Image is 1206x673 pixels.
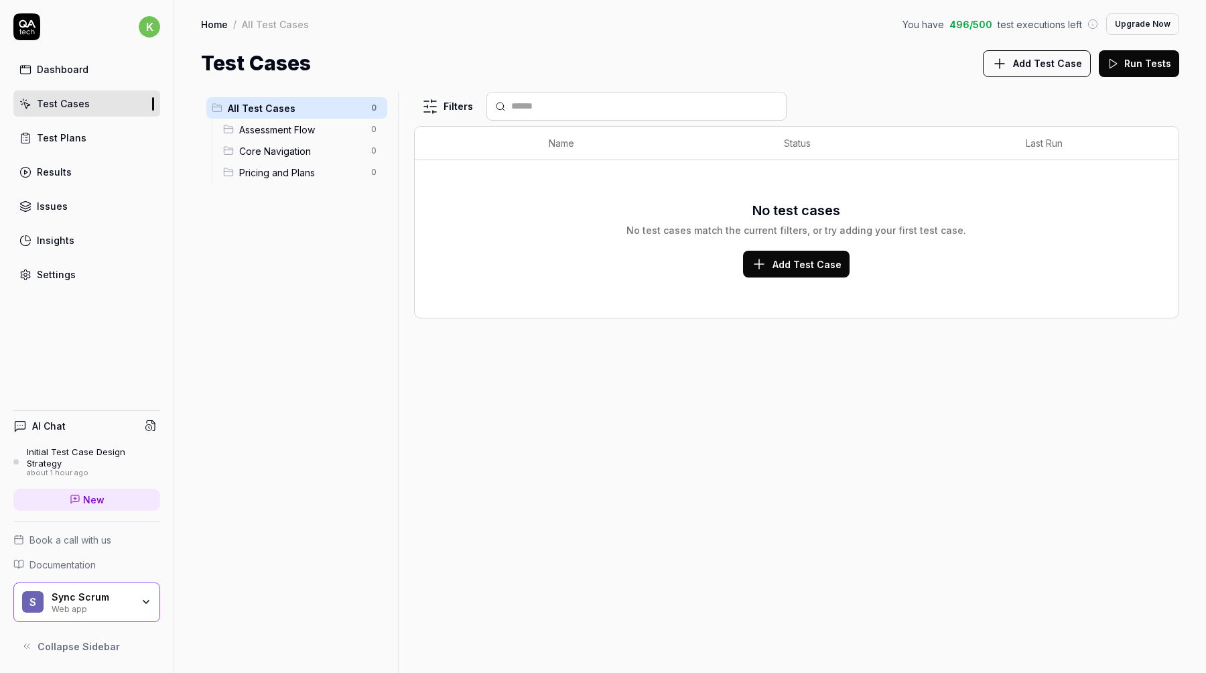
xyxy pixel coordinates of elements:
[201,17,228,31] a: Home
[13,56,160,82] a: Dashboard
[22,591,44,613] span: S
[37,165,72,179] div: Results
[773,257,842,271] span: Add Test Case
[239,123,363,137] span: Assessment Flow
[32,419,66,433] h4: AI Chat
[13,193,160,219] a: Issues
[218,140,387,162] div: Drag to reorderCore Navigation0
[1106,13,1179,35] button: Upgrade Now
[37,97,90,111] div: Test Cases
[13,227,160,253] a: Insights
[239,144,363,158] span: Core Navigation
[233,17,237,31] div: /
[228,101,363,115] span: All Test Cases
[752,200,840,221] h3: No test cases
[37,131,86,145] div: Test Plans
[37,199,68,213] div: Issues
[414,93,481,120] button: Filters
[37,62,88,76] div: Dashboard
[743,251,850,278] button: Add Test Case
[37,233,74,247] div: Insights
[218,162,387,183] div: Drag to reorderPricing and Plans0
[366,164,382,180] span: 0
[13,633,160,660] button: Collapse Sidebar
[139,13,160,40] button: k
[998,17,1082,32] span: test executions left
[27,446,160,469] div: Initial Test Case Design Strategy
[29,558,96,572] span: Documentation
[239,166,363,180] span: Pricing and Plans
[366,121,382,137] span: 0
[1099,50,1179,77] button: Run Tests
[13,489,160,511] a: New
[902,17,944,32] span: You have
[52,591,132,603] div: Sync Scrum
[13,533,160,547] a: Book a call with us
[218,119,387,140] div: Drag to reorderAssessment Flow0
[29,533,111,547] span: Book a call with us
[13,558,160,572] a: Documentation
[13,90,160,117] a: Test Cases
[626,223,966,237] div: No test cases match the current filters, or try adding your first test case.
[201,48,311,78] h1: Test Cases
[770,127,1012,160] th: Status
[52,603,132,613] div: Web app
[83,493,105,507] span: New
[1013,56,1082,70] span: Add Test Case
[38,639,120,654] span: Collapse Sidebar
[27,469,160,478] div: about 1 hour ago
[37,267,76,282] div: Settings
[366,100,382,116] span: 0
[535,127,771,160] th: Name
[139,16,160,38] span: k
[13,125,160,151] a: Test Plans
[13,583,160,623] button: SSync ScrumWeb app
[242,17,309,31] div: All Test Cases
[983,50,1091,77] button: Add Test Case
[13,446,160,477] a: Initial Test Case Design Strategyabout 1 hour ago
[13,261,160,288] a: Settings
[366,143,382,159] span: 0
[13,159,160,185] a: Results
[949,17,992,32] span: 496 / 500
[1012,127,1152,160] th: Last Run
